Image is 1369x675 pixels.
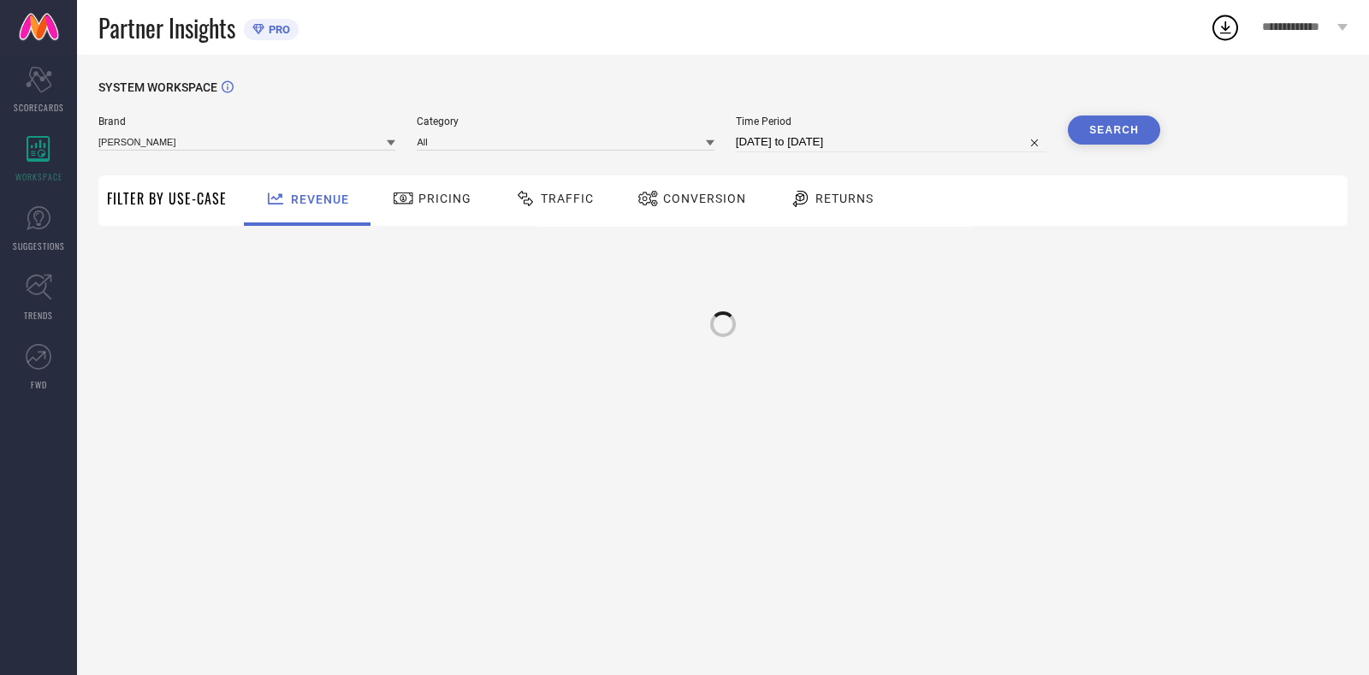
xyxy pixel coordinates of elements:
button: Search [1068,115,1160,145]
span: Brand [98,115,395,127]
span: Category [417,115,714,127]
span: Filter By Use-Case [107,188,227,209]
span: SCORECARDS [14,101,64,114]
span: Traffic [541,192,594,205]
input: Select time period [736,132,1046,152]
span: WORKSPACE [15,170,62,183]
span: Pricing [418,192,471,205]
span: SYSTEM WORKSPACE [98,80,217,94]
span: SUGGESTIONS [13,240,65,252]
span: Time Period [736,115,1046,127]
span: Revenue [291,192,349,206]
span: TRENDS [24,309,53,322]
span: FWD [31,378,47,391]
span: Conversion [663,192,746,205]
span: Partner Insights [98,10,235,45]
span: Returns [815,192,874,205]
span: PRO [264,23,290,36]
div: Open download list [1210,12,1241,43]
